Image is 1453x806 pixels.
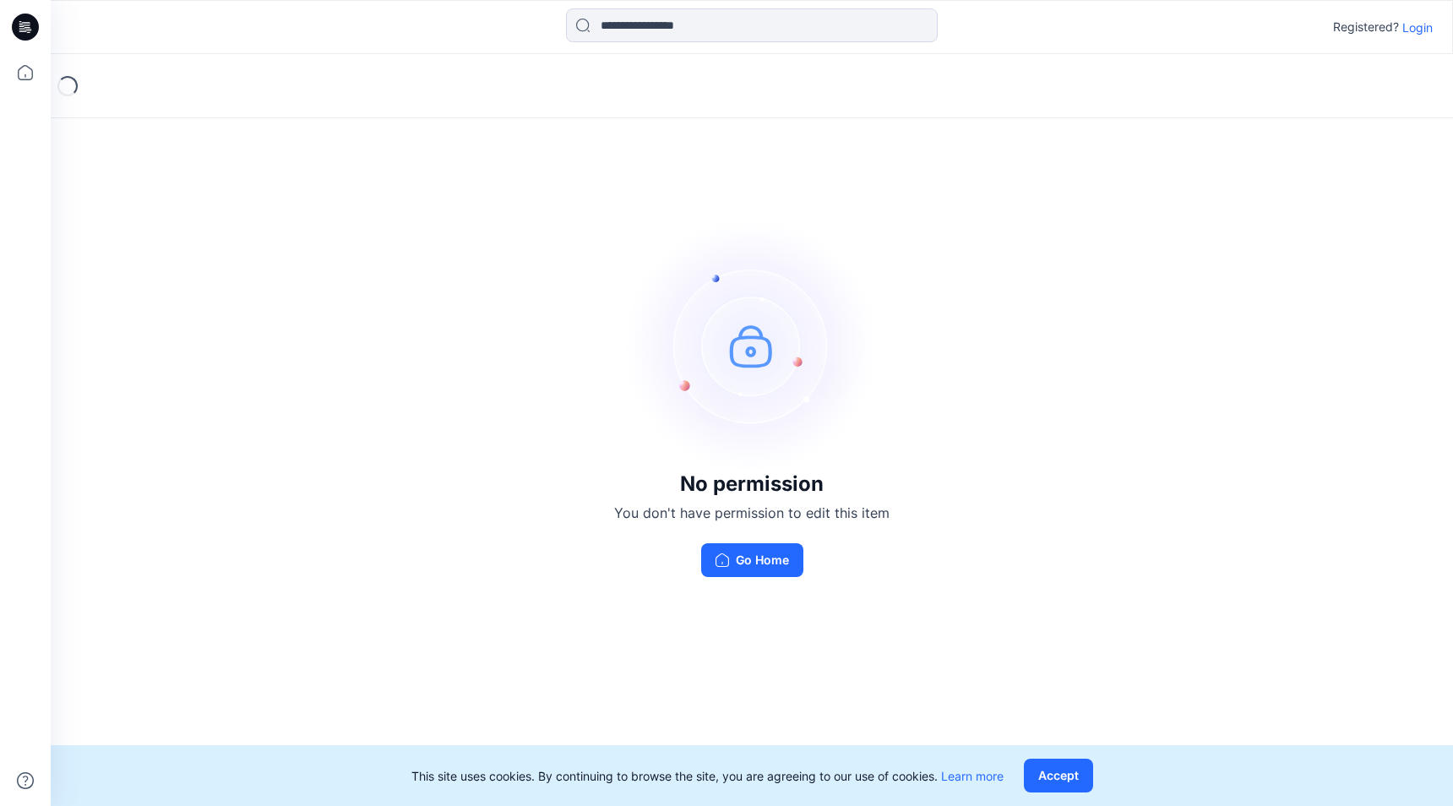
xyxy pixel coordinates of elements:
h3: No permission [614,472,890,496]
p: This site uses cookies. By continuing to browse the site, you are agreeing to our use of cookies. [411,767,1004,785]
p: You don't have permission to edit this item [614,503,890,523]
p: Login [1402,19,1433,36]
img: no-perm.svg [625,219,879,472]
a: Learn more [941,769,1004,783]
button: Go Home [701,543,803,577]
p: Registered? [1333,17,1399,37]
button: Accept [1024,759,1093,792]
